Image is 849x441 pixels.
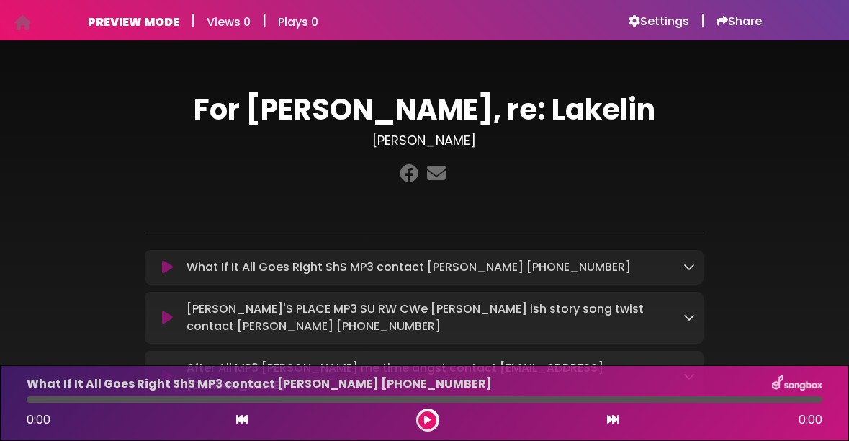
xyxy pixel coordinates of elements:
span: 0:00 [799,411,822,429]
h6: Plays 0 [278,15,318,29]
a: Share [717,14,762,29]
p: What If It All Goes Right ShS MP3 contact [PERSON_NAME] [PHONE_NUMBER] [187,259,631,276]
h5: | [262,12,266,29]
h1: For [PERSON_NAME], re: Lakelin [145,92,704,127]
p: [PERSON_NAME]'S PLACE MP3 SU RW CWe [PERSON_NAME] ish story song twist contact [PERSON_NAME] [PHO... [187,300,683,335]
h5: | [191,12,195,29]
h6: Views 0 [207,15,251,29]
a: Settings [629,14,689,29]
span: 0:00 [27,411,50,428]
h6: PREVIEW MODE [88,15,179,29]
img: songbox-logo-white.png [772,375,822,393]
p: What If It All Goes Right ShS MP3 contact [PERSON_NAME] [PHONE_NUMBER] [27,375,492,393]
h3: [PERSON_NAME] [145,133,704,148]
p: After All MP3 [PERSON_NAME] me time angst contact [EMAIL_ADDRESS][DOMAIN_NAME] [187,360,683,394]
h5: | [701,12,705,29]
